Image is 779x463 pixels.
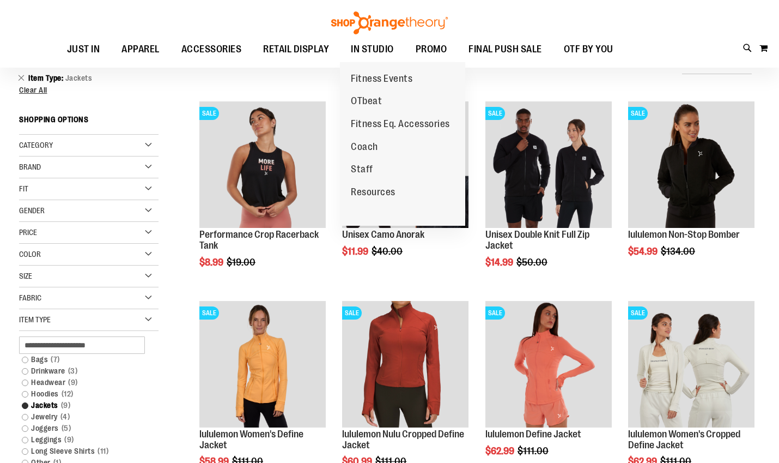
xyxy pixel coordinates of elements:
[468,37,542,62] span: FINAL PUSH SALE
[19,110,159,135] strong: Shopping Options
[628,107,648,120] span: SALE
[19,206,45,215] span: Gender
[628,246,659,257] span: $54.99
[19,141,53,149] span: Category
[485,107,505,120] span: SALE
[16,377,150,388] a: Headwear9
[661,246,697,257] span: $134.00
[485,257,515,268] span: $14.99
[16,400,150,411] a: Jackets9
[485,301,612,428] img: Product image for lululemon Define Jacket
[16,446,150,457] a: Long Sleeve Shirts11
[28,74,65,82] span: Item Type
[485,229,589,251] a: Unisex Double Knit Full Zip Jacket
[199,429,303,450] a: lululemon Women's Define Jacket
[628,229,740,240] a: lululemon Non-Stop Bomber
[485,101,612,230] a: Product image for Unisex Double Knit Full Zip JacketSALE
[342,246,370,257] span: $11.99
[518,446,550,456] span: $111.00
[181,37,242,62] span: ACCESSORIES
[19,228,37,237] span: Price
[340,90,393,113] a: OTbeat
[330,11,449,34] img: Shop Orangetheory
[416,37,447,62] span: PROMO
[351,164,373,177] span: Staff
[19,86,47,94] span: Clear All
[340,37,405,62] a: IN STUDIO
[59,388,76,400] span: 12
[516,257,549,268] span: $50.00
[458,37,553,62] a: FINAL PUSH SALE
[485,101,612,228] img: Product image for Unisex Double Knit Full Zip Jacket
[340,181,406,204] a: Resources
[19,184,28,193] span: Fit
[171,37,253,62] a: ACCESSORIES
[65,377,81,388] span: 9
[199,229,319,251] a: Performance Crop Racerback Tank
[480,96,617,295] div: product
[564,37,613,62] span: OTF BY YOU
[16,423,150,434] a: Joggers5
[199,257,225,268] span: $8.99
[65,74,93,82] span: Jackets
[340,158,384,181] a: Staff
[199,301,326,428] img: Product image for lululemon Define Jacket
[628,301,754,429] a: Product image for lululemon Define Jacket CroppedSALE
[19,293,41,302] span: Fabric
[58,411,73,423] span: 4
[199,107,219,120] span: SALE
[351,187,395,200] span: Resources
[340,62,465,226] ul: IN STUDIO
[62,434,77,446] span: 9
[485,429,581,440] a: lululemon Define Jacket
[553,37,624,62] a: OTF BY YOU
[48,354,63,365] span: 7
[19,163,41,171] span: Brand
[19,86,159,94] a: Clear All
[19,250,41,258] span: Color
[351,95,382,109] span: OTbeat
[16,388,150,400] a: Hoodies12
[342,229,424,240] a: Unisex Camo Anorak
[252,37,340,62] a: RETAIL DISPLAY
[65,365,81,377] span: 3
[628,306,648,320] span: SALE
[337,96,474,285] div: product
[628,101,754,228] img: Product image for lululemon Non-Stop Bomber
[628,301,754,428] img: Product image for lululemon Define Jacket Cropped
[623,96,760,285] div: product
[485,306,505,320] span: SALE
[194,96,331,295] div: product
[340,136,389,159] a: Coach
[340,68,423,91] a: Fitness Events
[16,411,150,423] a: Jewelry4
[16,434,150,446] a: Leggings9
[628,101,754,230] a: Product image for lululemon Non-Stop BomberSALE
[199,101,326,228] img: Product image for Performance Crop Racerback Tank
[121,37,160,62] span: APPAREL
[263,37,329,62] span: RETAIL DISPLAY
[19,272,32,280] span: Size
[199,301,326,429] a: Product image for lululemon Define JacketSALE
[342,306,362,320] span: SALE
[95,446,111,457] span: 11
[59,423,74,434] span: 5
[16,354,150,365] a: Bags7
[485,301,612,429] a: Product image for lululemon Define JacketSALE
[342,301,468,429] a: Product image for lululemon Nulu Cropped Define JacketSALE
[351,73,412,87] span: Fitness Events
[56,37,111,62] a: JUST IN
[67,37,100,62] span: JUST IN
[199,101,326,230] a: Product image for Performance Crop Racerback TankSALE
[58,400,74,411] span: 9
[405,37,458,62] a: PROMO
[16,365,150,377] a: Drinkware3
[111,37,171,62] a: APPAREL
[342,301,468,428] img: Product image for lululemon Nulu Cropped Define Jacket
[351,37,394,62] span: IN STUDIO
[199,306,219,320] span: SALE
[342,429,464,450] a: lululemon Nulu Cropped Define Jacket
[351,141,378,155] span: Coach
[485,446,516,456] span: $62.99
[351,118,450,132] span: Fitness Eq. Accessories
